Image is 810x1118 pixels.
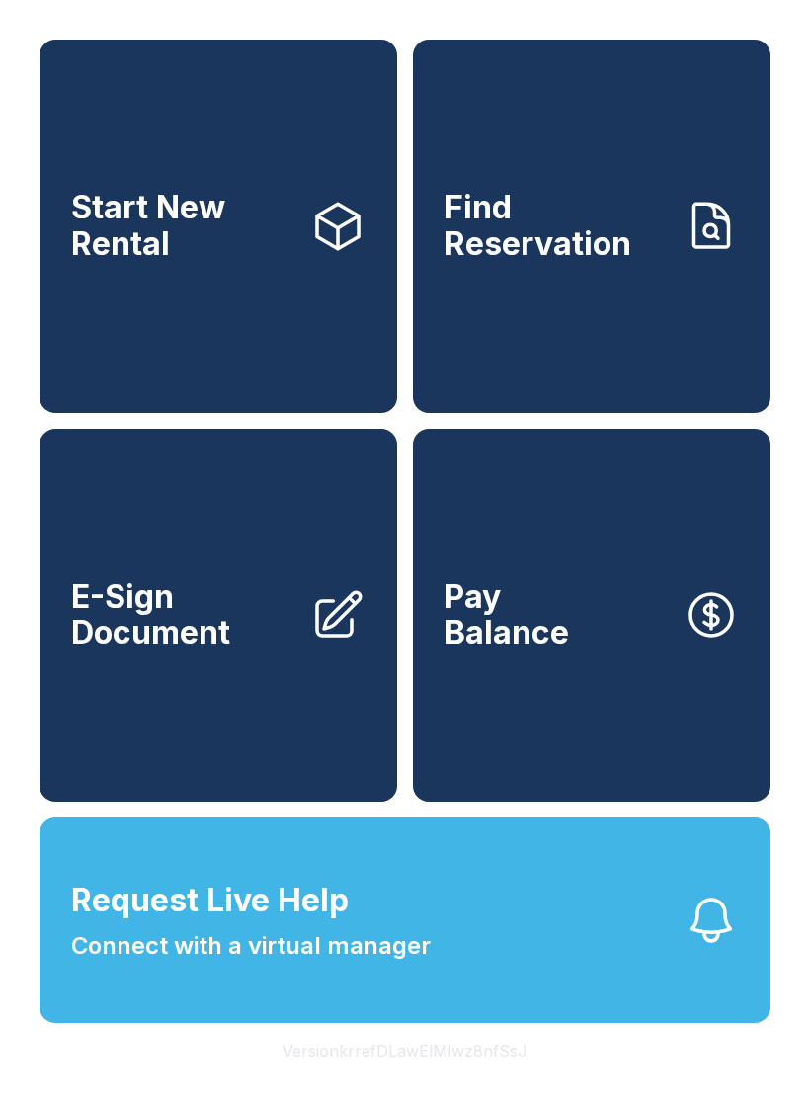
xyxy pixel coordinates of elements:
button: Request Live HelpConnect with a virtual manager [40,817,770,1023]
span: Start New Rental [71,190,294,262]
span: Request Live Help [71,877,349,924]
button: VersionkrrefDLawElMlwz8nfSsJ [267,1023,543,1078]
span: E-Sign Document [71,579,294,651]
span: Connect with a virtual manager [71,928,431,964]
a: Start New Rental [40,40,397,413]
button: PayBalance [413,429,770,803]
span: Find Reservation [445,190,668,262]
a: E-Sign Document [40,429,397,803]
a: Find Reservation [413,40,770,413]
span: Pay Balance [445,579,569,651]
